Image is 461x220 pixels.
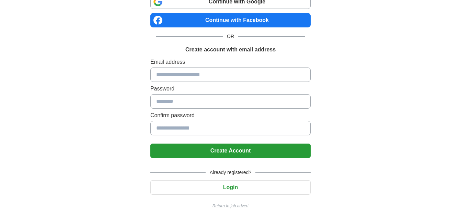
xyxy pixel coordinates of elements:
[150,13,311,27] a: Continue with Facebook
[150,111,311,120] label: Confirm password
[223,33,238,40] span: OR
[150,58,311,66] label: Email address
[185,46,276,54] h1: Create account with email address
[150,203,311,209] a: Return to job advert
[150,180,311,195] button: Login
[206,169,255,176] span: Already registered?
[150,144,311,158] button: Create Account
[150,184,311,190] a: Login
[150,85,311,93] label: Password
